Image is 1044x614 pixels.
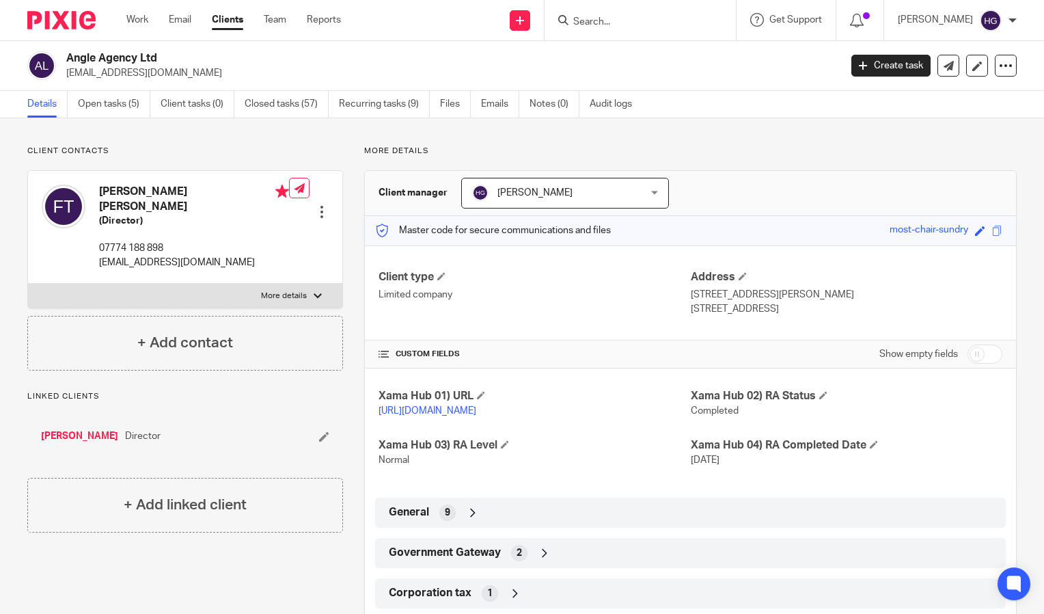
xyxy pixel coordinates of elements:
h4: [PERSON_NAME] [PERSON_NAME] [99,185,289,214]
h4: CUSTOM FIELDS [379,349,690,360]
h2: Angle Agency Ltd [66,51,678,66]
a: Files [440,91,471,118]
p: More details [364,146,1017,157]
div: most-chair-sundry [890,223,968,239]
a: [PERSON_NAME] [41,429,118,443]
span: General [389,505,429,520]
p: Client contacts [27,146,343,157]
h3: Client manager [379,186,448,200]
span: Completed [691,406,739,416]
p: Limited company [379,288,690,302]
a: Clients [212,13,243,27]
input: Search [572,16,695,29]
span: 9 [445,506,450,520]
a: Team [264,13,286,27]
span: [DATE] [691,455,719,465]
p: More details [261,291,307,302]
i: Primary [275,185,289,198]
a: Create task [851,55,931,77]
p: [EMAIL_ADDRESS][DOMAIN_NAME] [99,256,289,269]
span: Government Gateway [389,546,501,560]
a: Open tasks (5) [78,91,150,118]
img: svg%3E [980,10,1002,31]
a: Closed tasks (57) [245,91,329,118]
p: 07774 188 898 [99,241,289,255]
h4: Address [691,270,1002,284]
h4: Client type [379,270,690,284]
a: Recurring tasks (9) [339,91,430,118]
p: [STREET_ADDRESS] [691,302,1002,316]
a: Emails [481,91,519,118]
img: Pixie [27,11,96,29]
a: [URL][DOMAIN_NAME] [379,406,476,416]
h4: Xama Hub 04) RA Completed Date [691,438,1002,453]
a: Email [169,13,191,27]
h4: Xama Hub 02) RA Status [691,389,1002,403]
span: Normal [379,455,409,465]
p: Linked clients [27,391,343,402]
h4: Xama Hub 01) URL [379,389,690,403]
h4: + Add contact [137,332,233,353]
a: Reports [307,13,341,27]
label: Show empty fields [879,347,958,361]
span: Director [125,429,161,443]
img: svg%3E [42,185,85,228]
p: [PERSON_NAME] [898,13,973,27]
p: Master code for secure communications and files [375,224,611,237]
img: svg%3E [472,185,489,201]
h4: Xama Hub 03) RA Level [379,438,690,453]
h4: + Add linked client [124,494,247,516]
p: [EMAIL_ADDRESS][DOMAIN_NAME] [66,66,831,80]
span: 2 [517,546,522,560]
a: Notes (0) [530,91,579,118]
a: Work [126,13,148,27]
p: [STREET_ADDRESS][PERSON_NAME] [691,288,1002,302]
a: Details [27,91,68,118]
span: Get Support [769,15,822,25]
span: Corporation tax [389,586,471,600]
a: Audit logs [590,91,642,118]
img: svg%3E [27,51,56,80]
h5: (Director) [99,214,289,228]
a: Client tasks (0) [161,91,234,118]
span: [PERSON_NAME] [497,188,573,198]
span: 1 [487,587,493,600]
